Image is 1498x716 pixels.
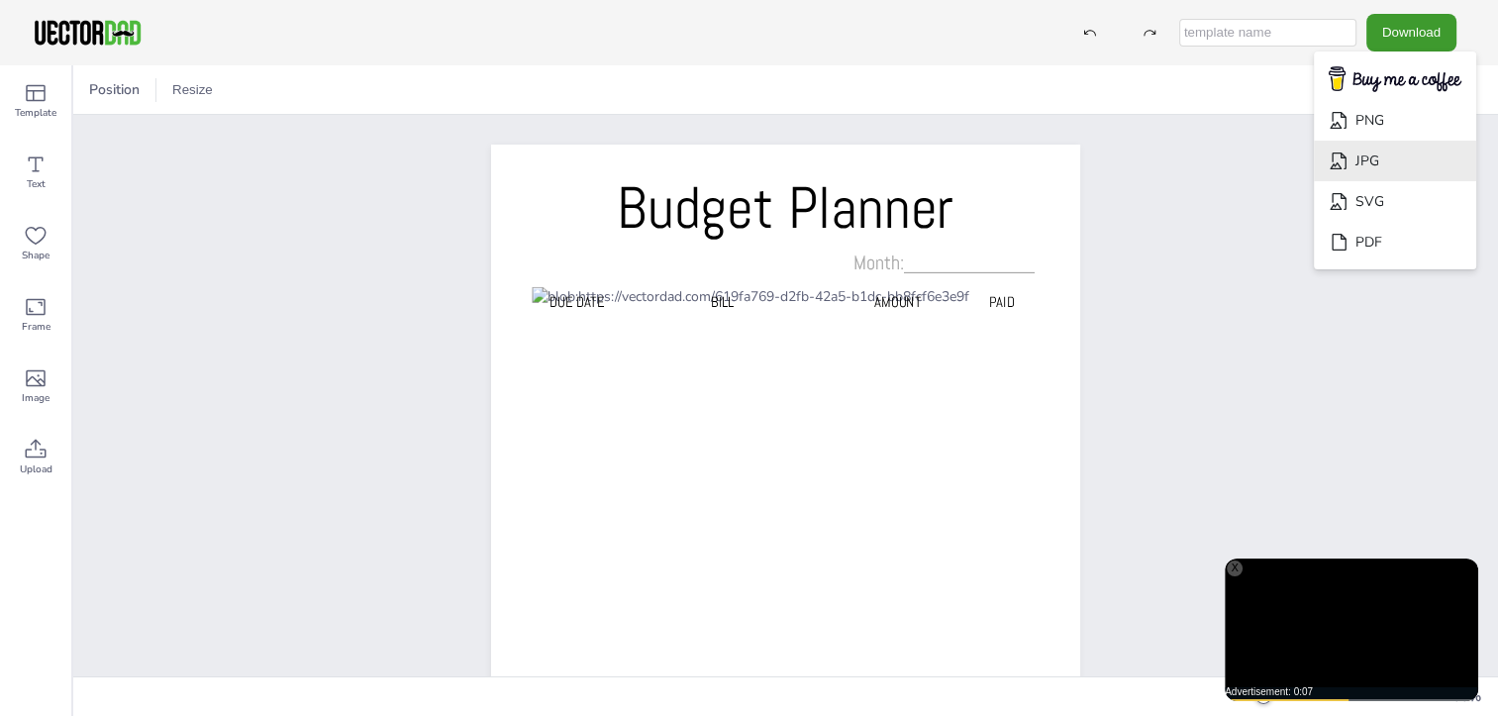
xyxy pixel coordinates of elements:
[1314,100,1476,141] li: PNG
[874,292,921,311] span: AMOUNT
[15,105,56,121] span: Template
[22,248,50,263] span: Shape
[22,390,50,406] span: Image
[711,292,734,311] span: BILL
[1225,559,1478,701] iframe: Advertisement
[549,292,604,311] span: Due Date
[85,80,144,99] span: Position
[1314,141,1476,181] li: JPG
[1225,687,1478,697] div: Advertisement: 0:07
[989,292,1015,311] span: PAID
[617,170,953,245] span: Budget Planner
[1366,14,1456,51] button: Download
[1179,19,1356,47] input: template name
[1316,60,1474,99] img: buymecoffee.png
[20,461,52,477] span: Upload
[164,74,221,106] button: Resize
[22,319,50,335] span: Frame
[853,250,1035,275] span: Month:____________
[27,176,46,192] span: Text
[1225,559,1478,701] div: Video Player
[1314,222,1476,262] li: PDF
[32,18,144,48] img: VectorDad-1.png
[1314,51,1476,270] ul: Download
[1227,561,1243,576] div: X
[1314,181,1476,222] li: SVG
